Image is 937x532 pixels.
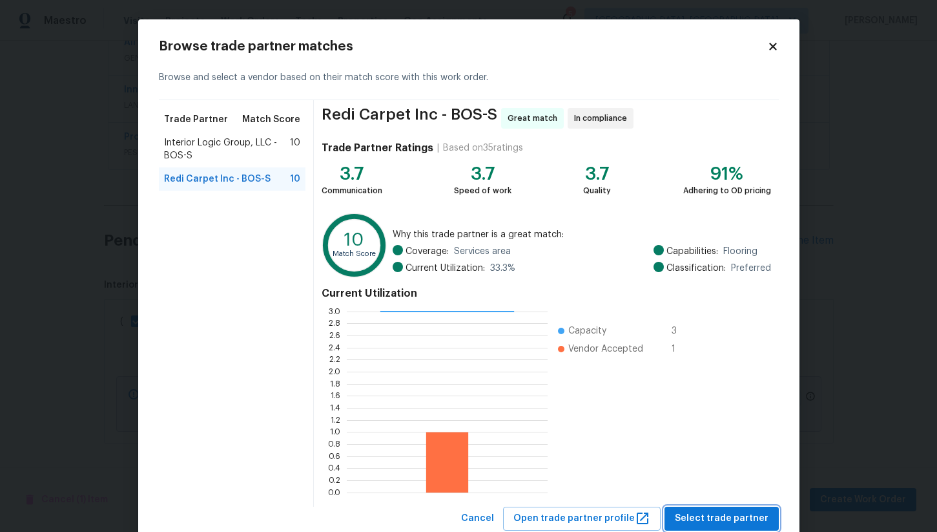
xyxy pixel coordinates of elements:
span: Flooring [723,245,757,258]
div: 3.7 [454,167,511,180]
text: 1.2 [331,416,340,424]
span: Redi Carpet Inc - BOS-S [322,108,497,129]
button: Cancel [456,507,499,531]
h4: Trade Partner Ratings [322,142,433,154]
text: 1.4 [330,404,340,412]
span: In compliance [574,112,632,125]
span: Interior Logic Group, LLC - BOS-S [164,136,291,162]
span: Select trade partner [675,511,768,527]
span: Vendor Accepted [568,343,643,356]
span: 10 [290,173,300,186]
div: Quality [583,184,611,197]
div: Browse and select a vendor based on their match score with this work order. [159,56,779,100]
text: Match Score [333,250,376,257]
span: Trade Partner [164,113,228,126]
text: 0.8 [328,440,340,448]
button: Open trade partner profile [503,507,661,531]
text: 1.8 [330,380,340,388]
text: 1.0 [330,428,340,436]
text: 3.0 [329,308,340,315]
div: Speed of work [454,184,511,197]
span: Capabilities: [666,245,718,258]
span: Great match [508,112,562,125]
span: Coverage: [406,245,449,258]
text: 2.0 [329,368,340,376]
text: 0.0 [328,489,340,496]
span: 33.3 % [490,262,515,275]
div: Based on 35 ratings [443,142,523,154]
span: Why this trade partner is a great match: [393,228,771,241]
span: Preferred [731,262,771,275]
h4: Current Utilization [322,287,770,300]
text: 2.6 [329,332,340,339]
text: 0.4 [328,464,340,472]
span: 3 [672,325,692,337]
div: 91% [683,167,771,180]
span: 1 [672,343,692,356]
span: Redi Carpet Inc - BOS-S [164,173,271,186]
span: Current Utilization: [406,262,485,275]
text: 0.6 [329,452,340,460]
text: 1.6 [331,392,340,399]
text: 2.4 [329,344,340,352]
h2: Browse trade partner matches [159,40,767,53]
span: 10 [290,136,300,162]
text: 0.2 [329,476,340,484]
span: Match Score [242,113,300,126]
div: | [433,142,443,154]
div: 3.7 [583,167,611,180]
text: 10 [345,231,365,249]
text: 2.8 [329,319,340,327]
div: Communication [322,184,382,197]
span: Services area [454,245,511,258]
div: Adhering to OD pricing [683,184,771,197]
button: Select trade partner [664,507,779,531]
span: Open trade partner profile [513,511,650,527]
div: 3.7 [322,167,382,180]
span: Capacity [568,325,606,337]
span: Classification: [666,262,726,275]
text: 2.2 [329,356,340,363]
span: Cancel [461,511,494,527]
